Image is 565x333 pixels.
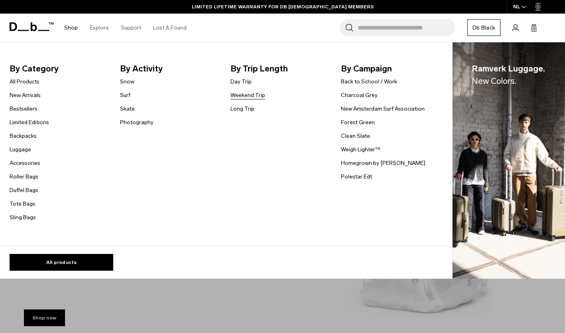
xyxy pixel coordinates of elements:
[10,213,36,222] a: Sling Bags
[120,118,154,127] a: Photography
[341,118,375,127] a: Forest Green
[10,118,49,127] a: Limited Editions
[10,186,38,194] a: Duffel Bags
[453,42,565,279] a: Ramverk Luggage.New Colors. Db
[341,172,373,181] a: Polestar Edt.
[120,62,218,75] span: By Activity
[120,105,135,113] a: Skate
[192,3,374,10] a: LIMITED LIFETIME WARRANTY FOR DB [DEMOGRAPHIC_DATA] MEMBERS
[10,91,41,99] a: New Arrivals
[341,91,378,99] a: Charcoal Grey
[10,62,107,75] span: By Category
[467,19,500,36] a: Db Black
[472,76,516,86] span: New Colors.
[10,145,31,154] a: Luggage
[10,132,37,140] a: Backpacks
[10,105,37,113] a: Bestsellers
[230,105,254,113] a: Long Trip
[341,105,425,113] a: New Amsterdam Surf Association
[341,159,425,167] a: Homegrown by [PERSON_NAME]
[341,62,439,75] span: By Campaign
[453,42,565,279] img: Db
[10,200,35,208] a: Tote Bags
[230,91,265,99] a: Weekend Trip
[120,77,134,86] a: Snow
[64,14,78,42] a: Shop
[10,254,113,271] a: All products
[341,77,397,86] a: Back to School / Work
[90,14,109,42] a: Explore
[10,159,40,167] a: Accessories
[10,77,39,86] a: All Products
[230,77,252,86] a: Day Trip
[58,14,193,42] nav: Main Navigation
[10,172,38,181] a: Roller Bags
[341,132,370,140] a: Clean Slate
[120,91,130,99] a: Surf
[341,145,380,154] a: Weigh Lighter™
[121,14,141,42] a: Support
[153,14,187,42] a: Lost & Found
[472,62,545,87] span: Ramverk Luggage.
[230,62,328,75] span: By Trip Length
